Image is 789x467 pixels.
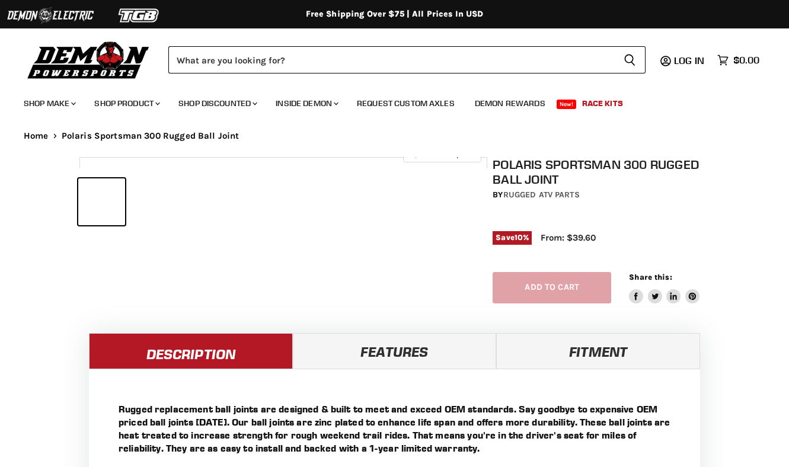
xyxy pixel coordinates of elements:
a: Shop Make [15,91,83,116]
a: Inside Demon [267,91,346,116]
a: Rugged ATV Parts [503,190,580,200]
button: Search [614,46,646,73]
a: Shop Product [85,91,167,116]
span: New! [557,100,577,109]
a: Fitment [496,333,700,369]
img: TGB Logo 2 [95,4,184,27]
span: 10 [515,233,523,242]
span: Polaris Sportsman 300 Rugged Ball Joint [62,131,239,141]
span: Log in [674,55,704,66]
span: $0.00 [733,55,759,66]
p: Rugged replacement ball joints are designed & built to meet and exceed OEM standards. Say goodbye... [119,402,670,455]
span: Save % [493,231,532,244]
div: by [493,188,715,201]
a: Race Kits [573,91,632,116]
a: Log in [669,55,711,66]
a: Shop Discounted [170,91,264,116]
aside: Share this: [629,272,699,303]
a: Request Custom Axles [348,91,464,116]
img: Demon Electric Logo 2 [6,4,95,27]
a: Home [24,131,49,141]
span: Share this: [629,273,672,282]
span: Click to expand [409,149,475,158]
img: Demon Powersports [24,39,154,81]
ul: Main menu [15,87,756,116]
a: Description [89,333,293,369]
a: $0.00 [711,52,765,69]
form: Product [168,46,646,73]
span: From: $39.60 [541,232,596,243]
input: Search [168,46,614,73]
h1: Polaris Sportsman 300 Rugged Ball Joint [493,157,715,187]
button: Polaris Sportsman 300 Rugged Ball Joint thumbnail [78,178,125,225]
a: Features [293,333,497,369]
a: Demon Rewards [466,91,554,116]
